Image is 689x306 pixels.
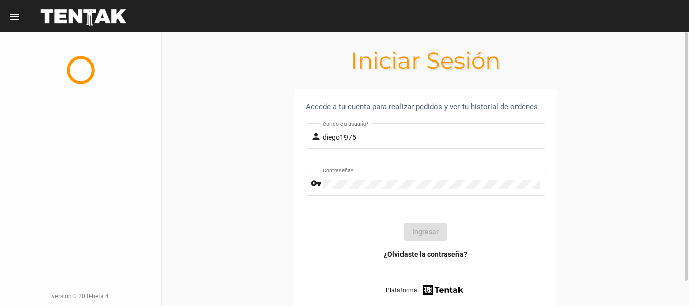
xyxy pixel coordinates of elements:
a: ¿Olvidaste la contraseña? [384,249,467,259]
img: tentak-firm.png [421,283,465,297]
div: Accede a tu cuenta para realizar pedidos y ver tu historial de ordenes [306,101,545,113]
div: version 0.20.0-beta.4 [8,291,153,301]
button: Ingresar [404,223,447,241]
h1: Iniciar Sesión [161,52,689,69]
mat-icon: vpn_key [311,177,323,190]
mat-icon: menu [8,11,20,23]
a: Plataforma [386,283,465,297]
mat-icon: person [311,131,323,143]
span: Plataforma [386,285,417,295]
